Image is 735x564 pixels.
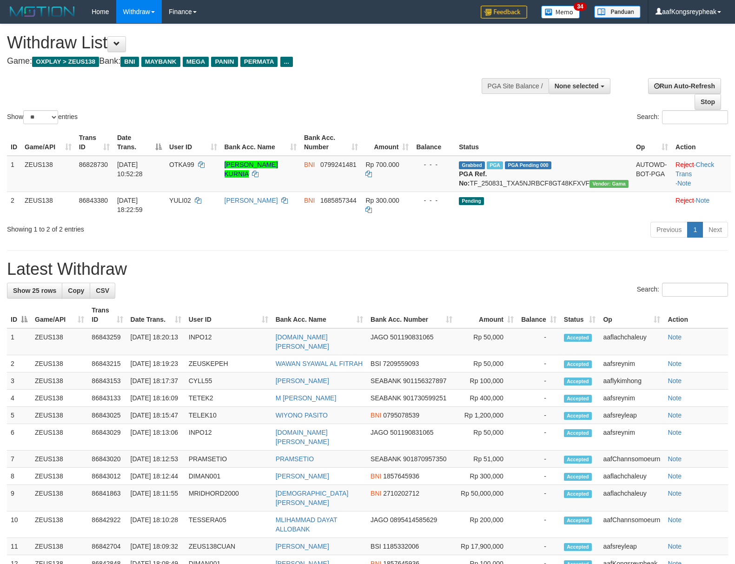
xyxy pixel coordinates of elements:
[185,372,272,390] td: CYLL55
[185,468,272,485] td: DIMAN001
[371,543,381,550] span: BSI
[90,283,115,299] a: CSV
[169,197,191,204] span: YULI02
[127,451,185,468] td: [DATE] 18:12:53
[650,222,688,238] a: Previous
[7,110,78,124] label: Show entries
[276,429,329,445] a: [DOMAIN_NAME][PERSON_NAME]
[599,538,664,555] td: aafsreyleap
[371,360,381,367] span: BSI
[456,328,517,355] td: Rp 50,000
[185,328,272,355] td: INPO12
[88,355,126,372] td: 86843215
[31,372,88,390] td: ZEUS138
[672,129,731,156] th: Action
[225,197,278,204] a: [PERSON_NAME]
[455,129,632,156] th: Status
[574,2,586,11] span: 34
[7,5,78,19] img: MOTION_logo.png
[371,377,401,385] span: SEABANK
[62,283,90,299] a: Copy
[320,197,357,204] span: Copy 1685857344 to clipboard
[564,412,592,420] span: Accepted
[276,516,338,533] a: MLIHAMMAD DAYAT ALLOBANK
[664,302,728,328] th: Action
[68,287,84,294] span: Copy
[88,302,126,328] th: Trans ID: activate to sort column ascending
[487,161,503,169] span: Marked by aafsreyleap
[185,511,272,538] td: TESSERA05
[599,302,664,328] th: Op: activate to sort column ascending
[456,451,517,468] td: Rp 51,000
[371,333,388,341] span: JAGO
[185,485,272,511] td: MRIDHORD2000
[7,424,31,451] td: 6
[7,485,31,511] td: 9
[517,372,560,390] td: -
[648,78,721,94] a: Run Auto-Refresh
[221,129,301,156] th: Bank Acc. Name: activate to sort column ascending
[383,411,419,419] span: Copy 0795078539 to clipboard
[304,197,315,204] span: BNI
[517,451,560,468] td: -
[280,57,293,67] span: ...
[320,161,357,168] span: Copy 0799241481 to clipboard
[7,511,31,538] td: 10
[79,161,108,168] span: 86828730
[21,129,75,156] th: Game/API: activate to sort column ascending
[668,411,682,419] a: Note
[637,110,728,124] label: Search:
[127,372,185,390] td: [DATE] 18:17:37
[564,395,592,403] span: Accepted
[456,468,517,485] td: Rp 300,000
[390,516,437,524] span: Copy 0895414585629 to clipboard
[459,161,485,169] span: Grabbed
[31,468,88,485] td: ZEUS138
[7,538,31,555] td: 11
[632,156,672,192] td: AUTOWD-BOT-PGA
[276,472,329,480] a: [PERSON_NAME]
[7,328,31,355] td: 1
[505,161,551,169] span: PGA Pending
[276,455,314,463] a: PRAMSETIO
[383,490,419,497] span: Copy 2710202712 to clipboard
[390,333,433,341] span: Copy 501190831065 to clipboard
[7,451,31,468] td: 7
[240,57,278,67] span: PERMATA
[96,287,109,294] span: CSV
[541,6,580,19] img: Button%20Memo.svg
[668,429,682,436] a: Note
[564,473,592,481] span: Accepted
[367,302,456,328] th: Bank Acc. Number: activate to sort column ascending
[88,372,126,390] td: 86843153
[383,360,419,367] span: Copy 7209559093 to clipboard
[482,78,549,94] div: PGA Site Balance /
[185,407,272,424] td: TELEK10
[7,260,728,279] h1: Latest Withdraw
[211,57,238,67] span: PANIN
[88,424,126,451] td: 86843029
[599,451,664,468] td: aafChannsomoeurn
[416,160,451,169] div: - - -
[276,360,363,367] a: WAWAN SYAWAL AL FITRAH
[599,328,664,355] td: aaflachchaleuy
[702,222,728,238] a: Next
[564,456,592,464] span: Accepted
[662,283,728,297] input: Search:
[481,6,527,19] img: Feedback.jpg
[696,197,710,204] a: Note
[599,511,664,538] td: aafChannsomoeurn
[304,161,315,168] span: BNI
[7,33,481,52] h1: Withdraw List
[456,355,517,372] td: Rp 50,000
[365,197,399,204] span: Rp 300.000
[31,451,88,468] td: ZEUS138
[141,57,180,67] span: MAYBANK
[31,424,88,451] td: ZEUS138
[599,390,664,407] td: aafsreynim
[517,424,560,451] td: -
[668,360,682,367] a: Note
[456,407,517,424] td: Rp 1,200,000
[183,57,209,67] span: MEGA
[599,407,664,424] td: aafsreyleap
